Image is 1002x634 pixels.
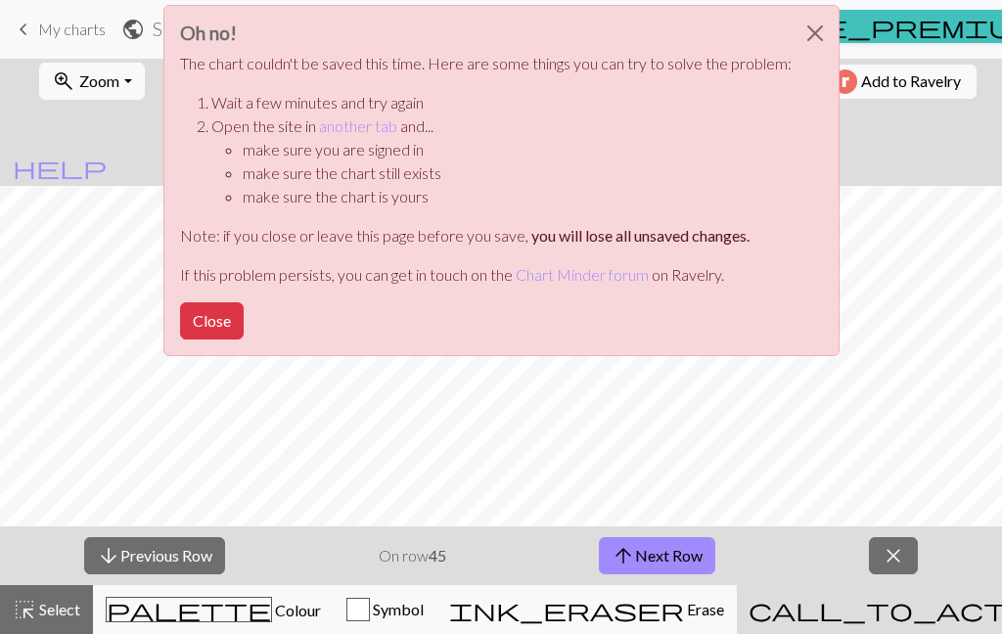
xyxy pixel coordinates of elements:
li: make sure the chart still exists [243,161,792,185]
button: Erase [436,585,737,634]
li: Wait a few minutes and try again [211,91,792,114]
a: another tab [319,116,397,135]
a: Chart Minder forum [516,265,649,284]
button: Previous Row [84,537,225,574]
p: On row [379,544,446,567]
button: Close [792,6,839,61]
span: close [882,542,905,569]
button: Close [180,302,244,340]
p: Note: if you close or leave this page before you save, [180,224,792,248]
li: make sure the chart is yours [243,185,792,208]
p: The chart couldn't be saved this time. Here are some things you can try to solve the problem: [180,52,792,75]
button: Next Row [599,537,715,574]
span: palette [107,596,271,623]
button: Colour [93,585,334,634]
span: Select [36,600,80,618]
span: highlight_alt [13,596,36,623]
li: make sure you are signed in [243,138,792,161]
button: Symbol [334,585,436,634]
span: Erase [684,600,724,618]
span: Symbol [370,600,424,618]
span: arrow_upward [612,542,635,569]
h3: Oh no! [180,22,792,44]
p: If this problem persists, you can get in touch on the on Ravelry. [180,263,792,287]
strong: you will lose all unsaved changes. [531,226,750,245]
span: Colour [272,601,321,619]
li: Open the site in and... [211,114,792,208]
span: arrow_downward [97,542,120,569]
span: ink_eraser [449,596,684,623]
strong: 45 [429,546,446,565]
